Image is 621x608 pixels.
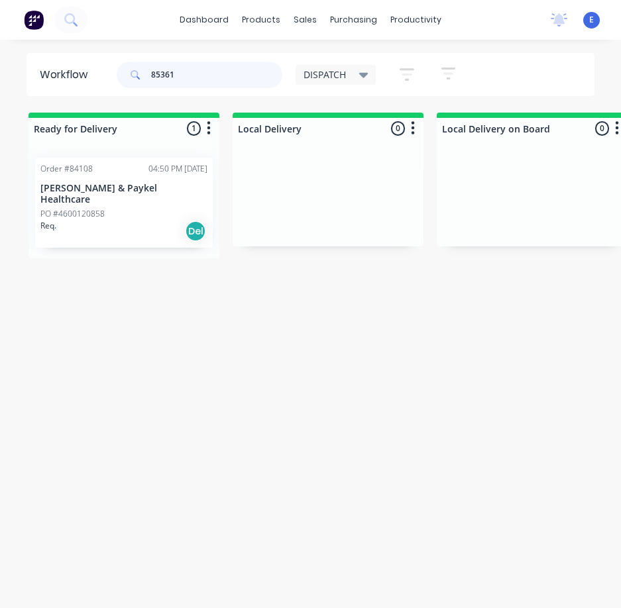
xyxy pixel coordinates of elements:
p: Req. [40,220,56,232]
div: Order #8410804:50 PM [DATE][PERSON_NAME] & Paykel HealthcarePO #4600120858Req.Del [35,158,213,248]
img: Factory [24,10,44,30]
div: 04:50 PM [DATE] [148,163,207,175]
div: products [235,10,287,30]
a: dashboard [173,10,235,30]
div: Workflow [40,67,94,83]
span: E [589,14,594,26]
div: sales [287,10,323,30]
div: Del [185,221,206,242]
p: [PERSON_NAME] & Paykel Healthcare [40,183,207,205]
span: DISPATCH [304,68,346,81]
div: purchasing [323,10,384,30]
input: Search for orders... [151,62,282,88]
div: productivity [384,10,448,30]
div: Order #84108 [40,163,93,175]
p: PO #4600120858 [40,208,105,220]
